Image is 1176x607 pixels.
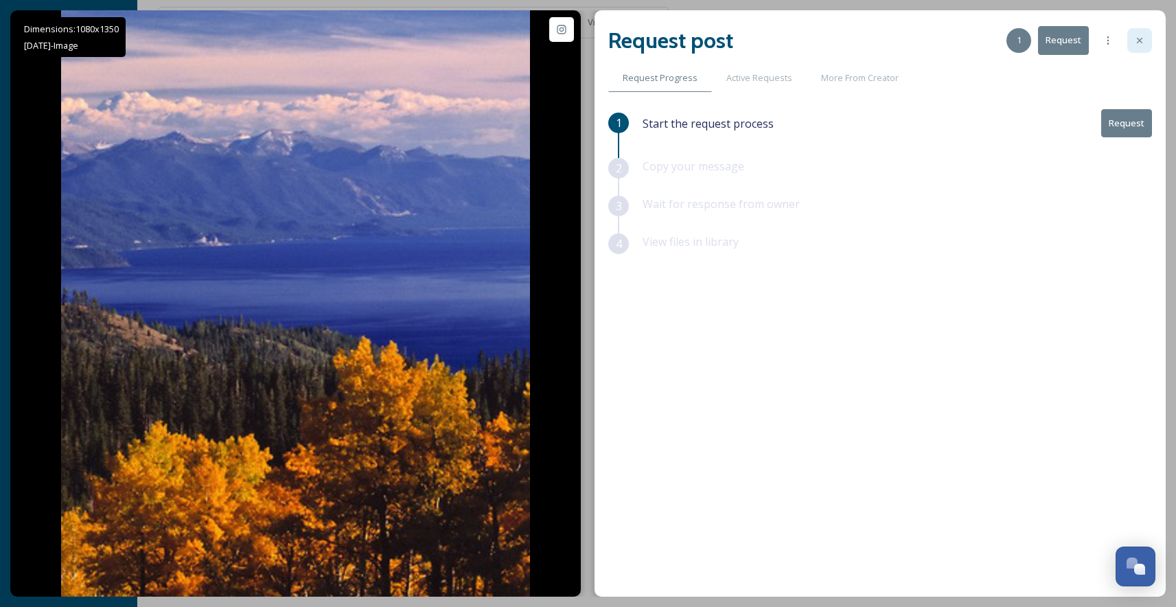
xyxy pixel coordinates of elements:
[24,23,119,35] span: Dimensions: 1080 x 1350
[616,115,622,131] span: 1
[643,196,800,211] span: Wait for response from owner
[616,236,622,252] span: 4
[608,24,733,57] h2: Request post
[726,71,792,84] span: Active Requests
[1116,547,1155,586] button: Open Chat
[643,159,744,174] span: Copy your message
[61,10,530,597] img: Nothing beats the quiet and colorful autumn season in Tahoe 🍁 Discover the magic of fall in the S...
[616,160,622,176] span: 2
[1038,26,1089,54] button: Request
[616,198,622,214] span: 3
[1017,34,1022,47] span: 1
[643,115,774,132] span: Start the request process
[643,234,739,249] span: View files in library
[821,71,899,84] span: More From Creator
[24,39,78,51] span: [DATE] - Image
[623,71,697,84] span: Request Progress
[1101,109,1152,137] button: Request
